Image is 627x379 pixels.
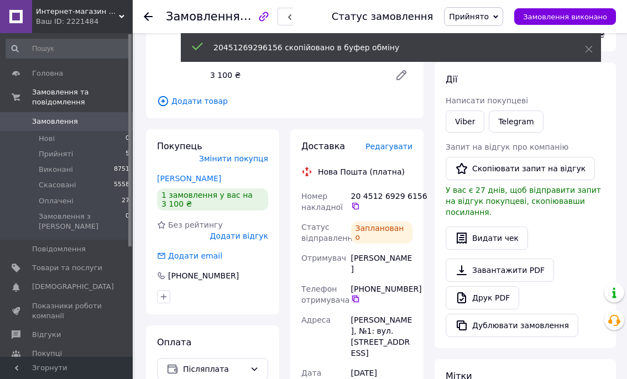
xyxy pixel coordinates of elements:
span: Статус відправлення [301,223,357,243]
span: Замовлення [32,117,78,127]
span: Покупець [157,141,202,151]
span: Доставка [301,141,345,151]
button: Замовлення виконано [514,8,616,25]
span: 5558 [114,180,129,190]
span: Интернет-магазин "GLADYS" [36,7,119,17]
div: Нова Пошта (платна) [315,166,407,177]
span: Редагувати [365,142,412,151]
span: 0 [126,212,129,231]
div: Статус замовлення [332,11,433,22]
span: Отримувач [301,254,346,262]
input: Пошук [6,39,130,59]
span: Оплата [157,337,191,348]
div: 1 замовлення у вас на 3 100 ₴ [157,188,268,210]
span: У вас є 27 днів, щоб відправити запит на відгук покупцеві, скопіювавши посилання. [446,186,601,217]
span: 27 [122,196,129,206]
div: 20 4512 6929 6156 [351,191,412,210]
span: 0 [126,134,129,144]
a: Редагувати [390,64,412,86]
span: Замовлення та повідомлення [32,87,133,107]
span: Скасовані [39,180,76,190]
span: Оплачені [39,196,74,206]
div: [PHONE_NUMBER] [167,270,240,281]
span: Адреса [301,315,331,324]
button: Скопіювати запит на відгук [446,157,595,180]
span: Прийнято [449,12,489,21]
span: Змінити покупця [199,154,268,163]
div: Заплановано [351,222,412,244]
span: Показники роботи компанії [32,301,102,321]
span: Замовлення [166,10,240,23]
span: Написати покупцеві [446,96,528,105]
span: Номер накладної [301,192,343,212]
a: Viber [446,110,484,133]
a: Друк PDF [446,286,519,309]
span: Головна [32,69,63,78]
span: Відгуки [32,330,61,340]
span: Товари та послуги [32,263,102,273]
span: Без рейтингу [168,220,223,229]
div: Додати email [156,250,223,261]
span: Дії [446,74,457,85]
span: Додати відгук [210,231,268,240]
span: Прийняті [39,149,73,159]
span: Запит на відгук про компанію [446,143,568,151]
span: Телефон отримувача [301,285,349,304]
span: [DEMOGRAPHIC_DATA] [32,282,114,292]
span: Замовлення виконано [523,13,607,21]
div: 20451269296156 скопійовано в буфер обміну [213,42,557,53]
span: Повідомлення [32,244,86,254]
span: Післяплата [183,363,245,375]
a: Завантажити PDF [446,259,554,282]
div: [PERSON_NAME], №1: вул. [STREET_ADDRESS] [349,310,415,363]
div: Повернутися назад [144,11,153,22]
div: Додати email [167,250,223,261]
span: Додати товар [157,95,412,107]
a: Telegram [489,110,543,133]
span: 8751 [114,165,129,175]
span: 5 [126,149,129,159]
div: 3 100 ₴ [206,67,386,83]
span: Покупці [32,349,62,359]
a: [PERSON_NAME] [157,174,221,183]
div: [PHONE_NUMBER] [351,283,412,303]
button: Дублювати замовлення [446,314,578,337]
span: Виконані [39,165,73,175]
span: Замовлення з [PERSON_NAME] [39,212,126,231]
div: Ваш ID: 2221484 [36,17,133,27]
button: Видати чек [446,227,528,250]
span: Нові [39,134,55,144]
div: [PERSON_NAME] [349,248,415,279]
